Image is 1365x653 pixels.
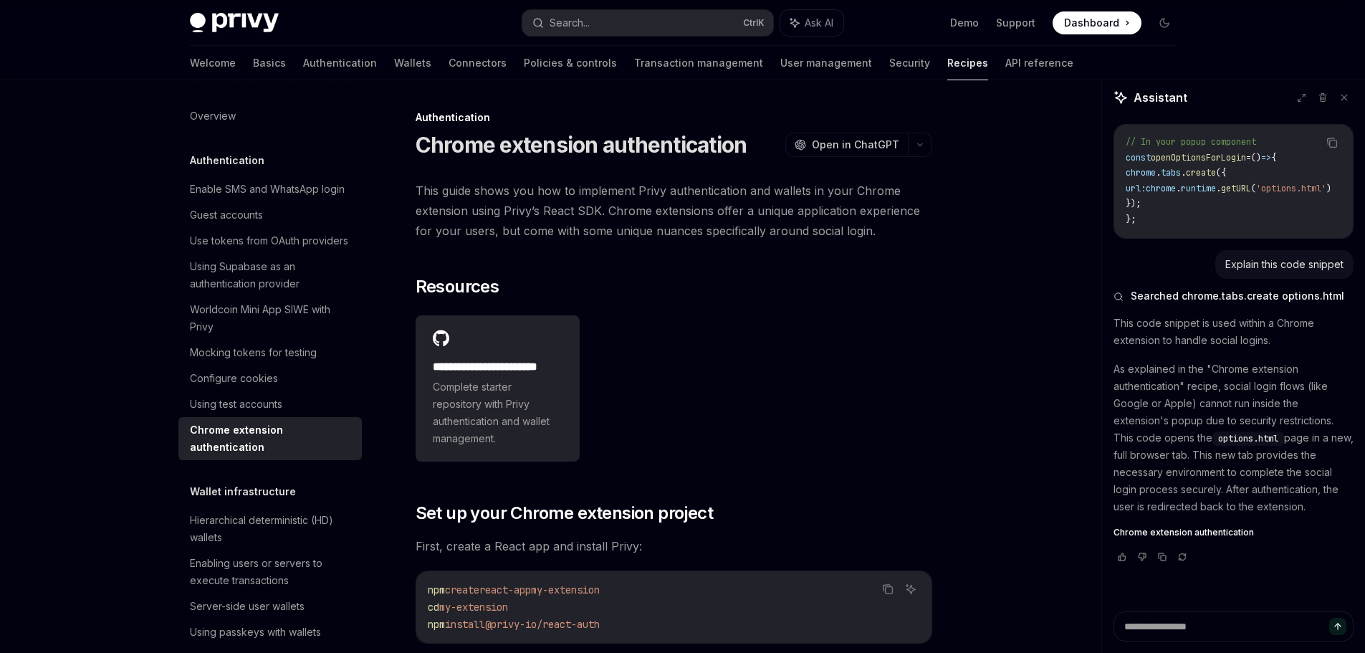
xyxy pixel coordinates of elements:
[1216,167,1226,178] span: ({
[878,580,897,599] button: Copy the contents from the code block
[178,340,362,366] a: Mocking tokens for testing
[634,46,763,80] a: Transaction management
[1113,289,1354,303] button: Searched chrome.tabs.create options.html
[178,594,362,619] a: Server-side user wallets
[1151,152,1246,163] span: openOptionsForLogin
[190,13,279,33] img: dark logo
[1323,133,1341,152] button: Copy the contents from the code block
[178,297,362,340] a: Worldcoin Mini App SIWE with Privy
[445,583,479,596] span: create
[303,46,377,80] a: Authentication
[190,396,282,413] div: Using test accounts
[190,421,353,456] div: Chrome extension authentication
[1271,152,1276,163] span: {
[785,133,908,157] button: Open in ChatGPT
[190,258,353,292] div: Using Supabase as an authentication provider
[178,417,362,460] a: Chrome extension authentication
[947,46,988,80] a: Recipes
[416,110,932,125] div: Authentication
[550,14,590,32] div: Search...
[178,103,362,129] a: Overview
[479,583,531,596] span: react-app
[1134,89,1187,106] span: Assistant
[1113,527,1254,538] span: Chrome extension authentication
[1246,152,1251,163] span: =
[190,598,305,615] div: Server-side user wallets
[1113,527,1354,538] a: Chrome extension authentication
[1181,167,1186,178] span: .
[1126,152,1151,163] span: const
[253,46,286,80] a: Basics
[394,46,431,80] a: Wallets
[178,550,362,594] a: Enabling users or servers to execute transactions
[901,580,920,599] button: Ask AI
[1176,183,1181,194] span: .
[428,618,445,631] span: npm
[889,46,930,80] a: Security
[1329,618,1346,635] button: Send message
[1221,183,1251,194] span: getURL
[178,366,362,391] a: Configure cookies
[190,512,353,546] div: Hierarchical deterministic (HD) wallets
[531,583,600,596] span: my-extension
[439,601,508,614] span: my-extension
[1216,183,1221,194] span: .
[178,254,362,297] a: Using Supabase as an authentication provider
[1113,315,1354,349] p: This code snippet is used within a Chrome extension to handle social logins.
[178,507,362,550] a: Hierarchical deterministic (HD) wallets
[780,46,872,80] a: User management
[428,601,439,614] span: cd
[812,138,899,152] span: Open in ChatGPT
[1251,152,1261,163] span: ()
[178,202,362,228] a: Guest accounts
[522,10,773,36] button: Search...CtrlK
[190,301,353,335] div: Worldcoin Mini App SIWE with Privy
[743,17,765,29] span: Ctrl K
[416,132,747,158] h1: Chrome extension authentication
[178,176,362,202] a: Enable SMS and WhatsApp login
[416,181,932,241] span: This guide shows you how to implement Privy authentication and wallets in your Chrome extension u...
[416,315,580,462] a: **** **** **** **** ****Complete starter repository with Privy authentication and wallet management.
[190,555,353,589] div: Enabling users or servers to execute transactions
[1153,11,1176,34] button: Toggle dark mode
[1126,167,1156,178] span: chrome
[190,344,317,361] div: Mocking tokens for testing
[1251,183,1256,194] span: (
[1156,167,1161,178] span: .
[416,502,713,525] span: Set up your Chrome extension project
[1131,289,1344,303] span: Searched chrome.tabs.create options.html
[524,46,617,80] a: Policies & controls
[950,16,979,30] a: Demo
[449,46,507,80] a: Connectors
[416,275,499,298] span: Resources
[416,536,932,556] span: First, create a React app and install Privy:
[1126,183,1146,194] span: url:
[1126,136,1256,148] span: // In your popup component
[190,232,348,249] div: Use tokens from OAuth providers
[190,152,264,169] h5: Authentication
[1186,167,1216,178] span: create
[1053,11,1141,34] a: Dashboard
[428,583,445,596] span: npm
[1218,433,1278,444] span: options.html
[190,370,278,387] div: Configure cookies
[1146,183,1176,194] span: chrome
[1181,183,1216,194] span: runtime
[190,624,321,641] div: Using passkeys with wallets
[190,483,296,500] h5: Wallet infrastructure
[996,16,1035,30] a: Support
[780,10,843,36] button: Ask AI
[1064,16,1119,30] span: Dashboard
[433,378,563,447] span: Complete starter repository with Privy authentication and wallet management.
[1126,198,1141,209] span: });
[190,206,263,224] div: Guest accounts
[1126,214,1136,225] span: };
[805,16,833,30] span: Ask AI
[190,46,236,80] a: Welcome
[1261,152,1271,163] span: =>
[485,618,600,631] span: @privy-io/react-auth
[1005,46,1073,80] a: API reference
[178,228,362,254] a: Use tokens from OAuth providers
[1256,183,1326,194] span: 'options.html'
[178,619,362,645] a: Using passkeys with wallets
